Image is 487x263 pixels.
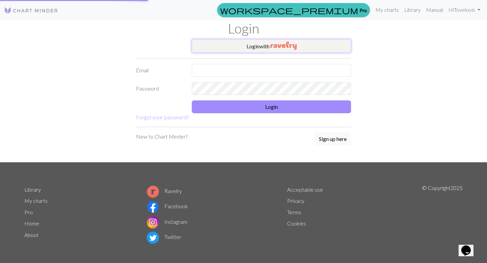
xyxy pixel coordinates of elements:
a: Twitter [147,234,181,240]
h1: Login [20,20,467,37]
img: Ravelry logo [147,186,159,198]
img: Logo [4,6,58,15]
img: Instagram logo [147,216,159,229]
a: Forgot your password? [136,114,189,120]
span: workspace_premium [220,5,358,15]
a: My charts [24,197,48,204]
p: © Copyright 2025 [422,184,463,245]
a: Cookies [287,220,306,226]
img: Ravelry [271,42,297,50]
a: Sign up here [315,133,351,146]
a: Terms [287,209,301,215]
button: Sign up here [315,133,351,145]
a: HiTovelovis [446,3,483,17]
p: New to Chart Minder? [136,133,188,141]
button: Loginwith [192,39,351,53]
label: Email [132,64,188,77]
a: Library [401,3,423,17]
a: Pro [24,209,33,215]
img: Facebook logo [147,201,159,213]
button: Login [192,100,351,113]
a: Facebook [147,203,188,209]
a: My charts [373,3,401,17]
a: Library [24,186,41,193]
a: Privacy [287,197,304,204]
a: Manual [423,3,446,17]
a: Pro [217,3,370,17]
label: Password [132,82,188,95]
iframe: chat widget [459,236,480,256]
img: Twitter logo [147,232,159,244]
a: Acceptable use [287,186,323,193]
a: Ravelry [147,188,182,194]
a: About [24,232,39,238]
a: Home [24,220,39,226]
a: Instagram [147,218,187,225]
